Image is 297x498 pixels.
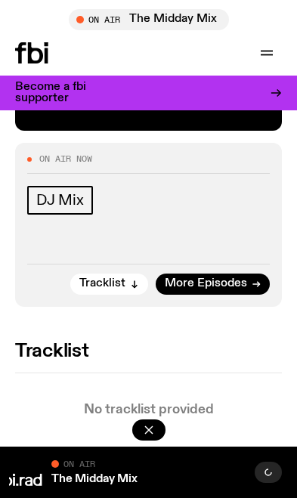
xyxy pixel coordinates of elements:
span: Tracklist [79,278,125,289]
a: DJ Mix [27,186,93,215]
span: DJ Mix [36,192,84,209]
a: The Midday Mix [51,473,138,485]
h3: Become a fbi supporter [15,82,143,104]
button: Tracklist [70,274,148,295]
button: On AirThe Midday Mix [69,9,229,30]
span: On Air Now [39,155,92,163]
span: More Episodes [165,278,247,289]
p: No tracklist provided [15,404,282,416]
h2: Tracklist [15,343,282,360]
a: More Episodes [156,274,270,295]
span: On Air [63,459,95,469]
